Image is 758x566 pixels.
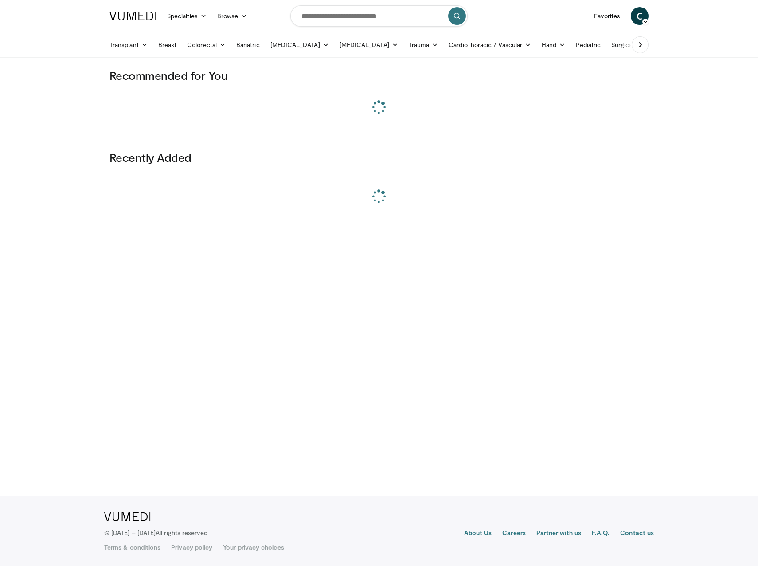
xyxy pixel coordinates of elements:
a: [MEDICAL_DATA] [265,36,334,54]
a: Transplant [104,36,153,54]
a: Breast [153,36,182,54]
a: Terms & conditions [104,543,160,552]
a: Bariatric [231,36,265,54]
img: VuMedi Logo [104,512,151,521]
a: About Us [464,528,492,539]
p: © [DATE] – [DATE] [104,528,208,537]
a: Partner with us [536,528,581,539]
img: VuMedi Logo [109,12,156,20]
a: Specialties [162,7,212,25]
h3: Recommended for You [109,68,649,83]
a: [MEDICAL_DATA] [334,36,403,54]
a: F.A.Q. [592,528,610,539]
a: Browse [212,7,253,25]
a: Your privacy choices [223,543,284,552]
a: C [631,7,649,25]
a: Contact us [620,528,654,539]
a: CardioThoracic / Vascular [443,36,536,54]
input: Search topics, interventions [290,5,468,27]
a: Favorites [589,7,625,25]
a: Hand [536,36,570,54]
a: Surgical Oncology [606,36,677,54]
a: Trauma [403,36,444,54]
h3: Recently Added [109,150,649,165]
a: Careers [502,528,526,539]
a: Privacy policy [171,543,212,552]
a: Pediatric [570,36,606,54]
a: Colorectal [182,36,231,54]
span: All rights reserved [156,529,207,536]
